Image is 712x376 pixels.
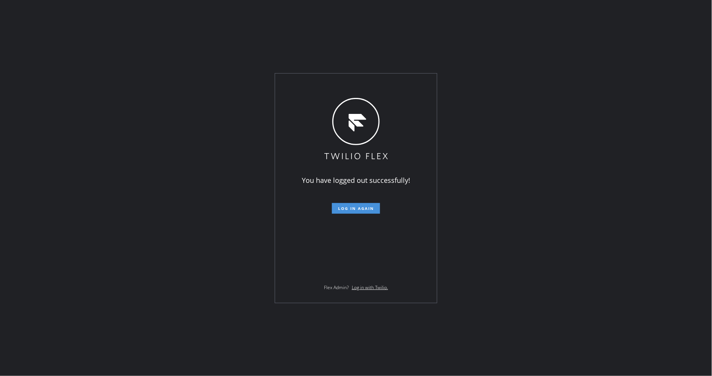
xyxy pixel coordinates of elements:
span: Log in again [338,206,374,211]
span: Flex Admin? [324,284,349,291]
span: You have logged out successfully! [302,176,410,185]
button: Log in again [332,203,380,214]
a: Log in with Twilio. [352,284,388,291]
